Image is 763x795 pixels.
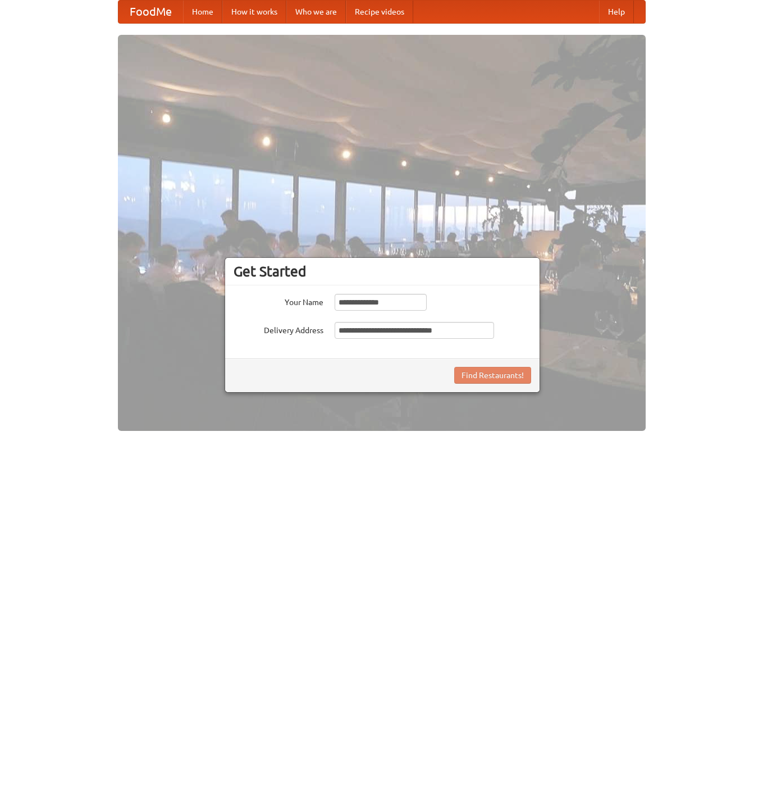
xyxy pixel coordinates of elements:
[234,322,323,336] label: Delivery Address
[234,294,323,308] label: Your Name
[346,1,413,23] a: Recipe videos
[286,1,346,23] a: Who we are
[118,1,183,23] a: FoodMe
[454,367,531,384] button: Find Restaurants!
[234,263,531,280] h3: Get Started
[599,1,634,23] a: Help
[183,1,222,23] a: Home
[222,1,286,23] a: How it works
